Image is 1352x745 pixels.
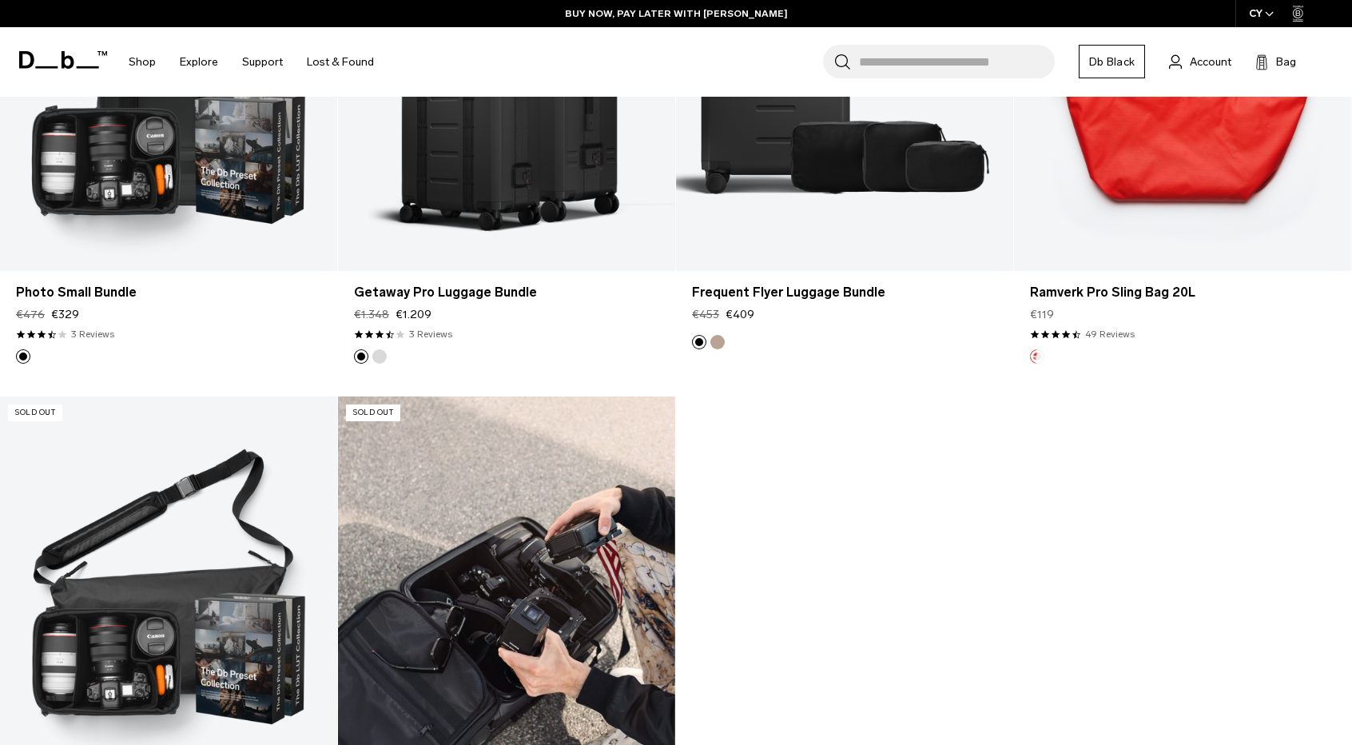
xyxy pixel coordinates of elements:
a: Photo Small Bundle [16,283,321,302]
a: Account [1169,52,1231,71]
button: Silver [372,349,387,364]
button: Bag [1255,52,1296,71]
s: €476 [16,306,45,323]
a: Getaway Pro Luggage Bundle [354,283,659,302]
p: Sold Out [8,404,62,421]
span: €409 [726,306,754,323]
a: Lost & Found [307,34,374,90]
button: Black out [354,349,368,364]
span: Bag [1276,54,1296,70]
a: Frequent Flyer Luggage Bundle [692,283,997,302]
a: Shop [129,34,156,90]
a: Explore [180,34,218,90]
a: Ramverk Pro Sling Bag 20L [1030,283,1335,302]
s: €453 [692,306,719,323]
a: 49 reviews [1085,327,1135,341]
a: Db Black [1079,45,1145,78]
a: BUY NOW, PAY LATER WITH [PERSON_NAME] [565,6,788,21]
button: Black Out [16,349,30,364]
span: €329 [51,306,79,323]
p: Sold Out [346,404,400,421]
span: €119 [1030,306,1054,323]
a: 3 reviews [409,327,452,341]
nav: Main Navigation [117,27,386,97]
s: €1.348 [354,306,389,323]
span: Account [1190,54,1231,70]
button: Polestar Edt. [1030,349,1044,364]
span: €1.209 [396,306,431,323]
button: Black Out [692,335,706,349]
a: 3 reviews [71,327,114,341]
a: Support [242,34,283,90]
button: Fogbow Beige [710,335,725,349]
